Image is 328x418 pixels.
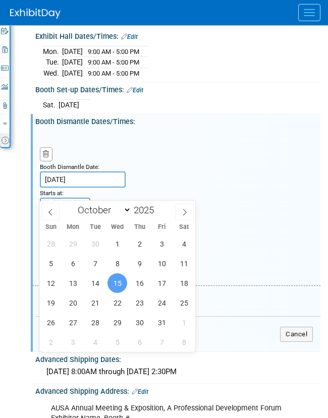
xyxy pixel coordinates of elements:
[63,273,83,293] span: October 13, 2025
[132,388,148,395] a: Edit
[174,313,194,332] span: November 1, 2025
[106,224,129,230] span: Wed
[174,234,194,254] span: October 4, 2025
[152,273,172,293] span: October 17, 2025
[40,224,62,230] span: Sun
[35,384,320,397] div: Advanced Shipping Address:
[84,224,106,230] span: Tue
[88,48,139,55] span: 9:00 AM - 5:00 PM
[107,234,127,254] span: October 1, 2025
[41,332,61,352] span: November 2, 2025
[63,254,83,273] span: October 6, 2025
[280,327,313,342] button: Cancel
[107,273,127,293] span: October 15, 2025
[43,68,62,78] td: Wed.
[173,224,195,230] span: Sat
[10,9,61,19] img: ExhibitDay
[40,163,99,170] small: Booth Dismantle Date:
[174,273,194,293] span: October 18, 2025
[63,293,83,313] span: October 20, 2025
[174,254,194,273] span: October 11, 2025
[85,273,105,293] span: October 14, 2025
[85,234,105,254] span: September 30, 2025
[63,313,83,332] span: October 27, 2025
[130,254,149,273] span: October 9, 2025
[41,273,61,293] span: October 12, 2025
[130,234,149,254] span: October 2, 2025
[85,254,105,273] span: October 7, 2025
[130,332,149,352] span: November 6, 2025
[174,293,194,313] span: October 25, 2025
[35,29,320,42] div: Exhibit Hall Dates/Times:
[40,190,64,197] small: Starts at:
[107,293,127,313] span: October 22, 2025
[62,224,84,230] span: Mon
[127,87,143,94] a: Edit
[41,313,61,332] span: October 26, 2025
[131,204,161,216] input: Year
[43,364,313,380] div: [DATE] 8:00AM through [DATE] 2:30PM
[35,352,320,365] div: Advanced Shipping Dates:
[85,293,105,313] span: October 21, 2025
[121,33,138,40] a: Edit
[59,99,79,110] td: [DATE]
[151,224,173,230] span: Fri
[130,313,149,332] span: October 30, 2025
[174,332,194,352] span: November 8, 2025
[73,204,131,216] select: Month
[152,293,172,313] span: October 24, 2025
[107,313,127,332] span: October 29, 2025
[88,70,139,77] span: 9:00 AM - 5:00 PM
[107,332,127,352] span: November 5, 2025
[40,198,90,214] input: Start Time
[152,313,172,332] span: October 31, 2025
[2,134,10,147] td: Toggle Event Tabs
[152,234,172,254] span: October 3, 2025
[88,58,139,66] span: 9:00 AM - 5:00 PM
[152,332,172,352] span: November 7, 2025
[41,293,61,313] span: October 19, 2025
[63,234,83,254] span: September 29, 2025
[43,57,62,68] td: Tue.
[130,293,149,313] span: October 23, 2025
[63,332,83,352] span: November 3, 2025
[35,82,320,95] div: Booth Set-up Dates/Times:
[298,4,320,21] button: Menu
[40,171,126,188] input: Date
[43,46,62,57] td: Mon.
[62,46,83,57] td: [DATE]
[152,254,172,273] span: October 10, 2025
[85,313,105,332] span: October 28, 2025
[41,254,61,273] span: October 5, 2025
[85,332,105,352] span: November 4, 2025
[35,114,320,127] div: Booth Dismantle Dates/Times:
[62,68,83,78] td: [DATE]
[129,224,151,230] span: Thu
[43,99,59,110] td: Sat.
[62,57,83,68] td: [DATE]
[107,254,127,273] span: October 8, 2025
[41,234,61,254] span: September 28, 2025
[130,273,149,293] span: October 16, 2025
